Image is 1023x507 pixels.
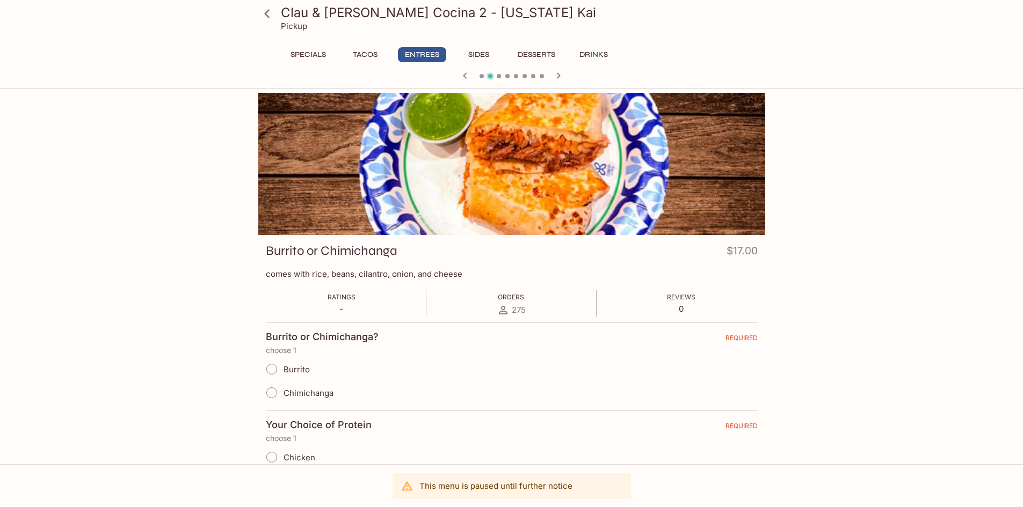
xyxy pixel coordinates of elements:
[727,243,758,263] h4: $17.00
[512,47,561,62] button: Desserts
[570,47,618,62] button: Drinks
[419,481,572,491] p: This menu is paused until further notice
[281,21,307,31] p: Pickup
[266,434,758,443] p: choose 1
[667,293,695,301] span: Reviews
[284,364,310,374] span: Burrito
[266,346,758,355] p: choose 1
[328,293,355,301] span: Ratings
[284,47,332,62] button: Specials
[266,331,379,343] h4: Burrito or Chimichanga?
[667,304,695,314] p: 0
[284,452,315,462] span: Chicken
[725,334,758,346] span: REQUIRED
[266,419,372,431] h4: Your Choice of Protein
[328,304,355,314] p: -
[341,47,389,62] button: Tacos
[725,422,758,434] span: REQUIRED
[281,4,761,21] h3: Clau & [PERSON_NAME] Cocina 2 - [US_STATE] Kai
[284,388,333,398] span: Chimichanga
[266,269,758,279] p: comes with rice, beans, cilantro, onion, and cheese
[266,243,397,259] h3: Burrito or Chimichanga
[455,47,503,62] button: Sides
[258,93,765,235] div: Burrito or Chimichanga
[512,305,526,315] span: 275
[498,293,524,301] span: Orders
[398,47,446,62] button: Entrees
